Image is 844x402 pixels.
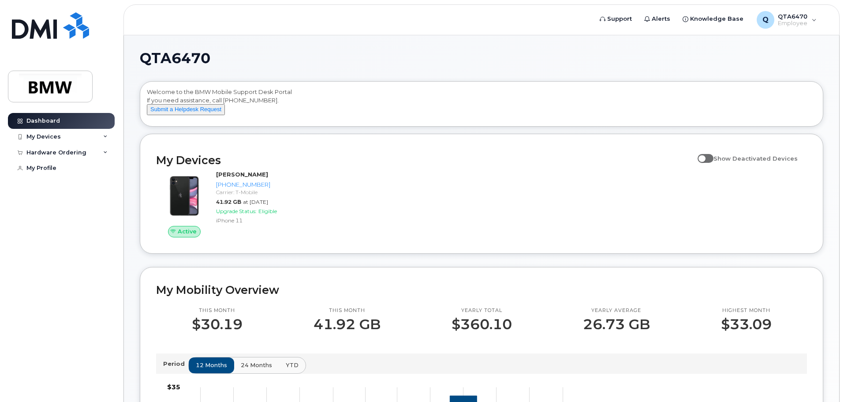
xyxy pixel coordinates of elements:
p: Highest month [721,307,772,314]
p: Period [163,360,188,368]
tspan: $35 [167,383,180,391]
span: Show Deactivated Devices [713,155,798,162]
p: This month [192,307,243,314]
span: 24 months [241,361,272,369]
p: This month [314,307,381,314]
a: Active[PERSON_NAME][PHONE_NUMBER]Carrier: T-Mobile41.92 GBat [DATE]Upgrade Status:EligibleiPhone 11 [156,170,311,237]
span: Eligible [258,208,277,214]
span: Upgrade Status: [216,208,257,214]
p: $30.19 [192,316,243,332]
h2: My Devices [156,154,693,167]
strong: [PERSON_NAME] [216,171,268,178]
img: iPhone_11.jpg [163,175,205,217]
p: 26.73 GB [583,316,650,332]
span: Active [178,227,197,236]
span: at [DATE] [243,199,268,205]
p: Yearly total [452,307,512,314]
button: Submit a Helpdesk Request [147,104,225,115]
input: Show Deactivated Devices [698,150,705,157]
span: 41.92 GB [216,199,241,205]
div: Welcome to the BMW Mobile Support Desk Portal If you need assistance, call [PHONE_NUMBER]. [147,88,816,123]
a: Submit a Helpdesk Request [147,105,225,113]
p: $360.10 [452,316,512,332]
iframe: Messenger Launcher [806,364,837,395]
p: Yearly average [583,307,650,314]
div: [PHONE_NUMBER] [216,180,307,189]
p: 41.92 GB [314,316,381,332]
span: YTD [286,361,299,369]
div: Carrier: T-Mobile [216,188,307,196]
p: $33.09 [721,316,772,332]
h2: My Mobility Overview [156,283,807,297]
span: QTA6470 [140,52,210,65]
div: iPhone 11 [216,217,307,224]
